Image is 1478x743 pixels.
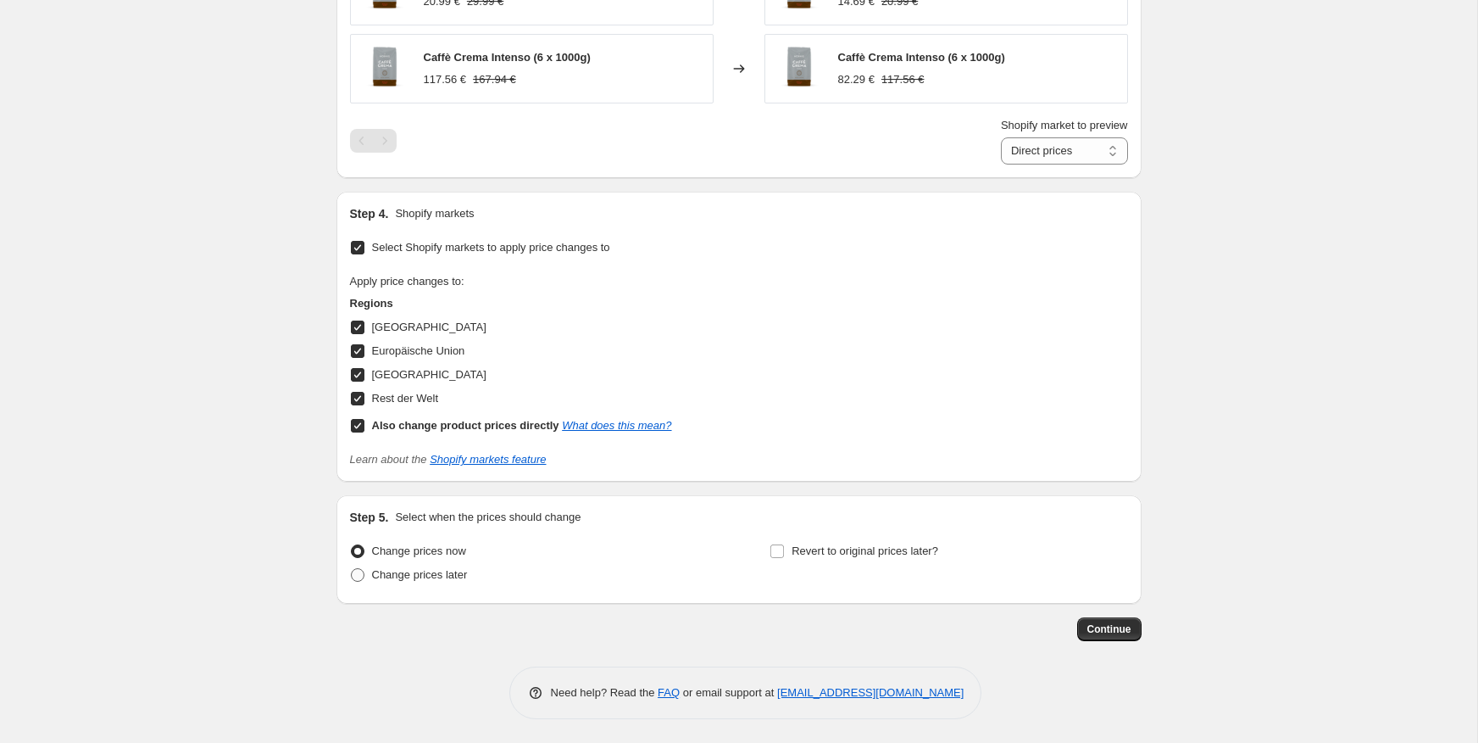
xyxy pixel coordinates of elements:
[359,43,410,94] img: jhornig-caffe-crema-intenso-ganze-bohne-1000g_80x.webp
[1077,617,1142,641] button: Continue
[372,321,486,333] span: [GEOGRAPHIC_DATA]
[838,51,1005,64] span: Caffè Crema Intenso (6 x 1000g)
[777,686,964,699] a: [EMAIL_ADDRESS][DOMAIN_NAME]
[551,686,658,699] span: Need help? Read the
[372,545,466,557] span: Change prices now
[424,51,591,64] span: Caffè Crema Intenso (6 x 1000g)
[350,453,547,466] i: Learn about the
[350,129,397,153] nav: Pagination
[350,205,389,222] h2: Step 4.
[395,205,474,222] p: Shopify markets
[372,241,610,254] span: Select Shopify markets to apply price changes to
[395,509,581,526] p: Select when the prices should change
[1001,119,1128,131] span: Shopify market to preview
[424,71,467,88] div: 117.56 €
[838,71,875,88] div: 82.29 €
[350,295,672,312] h3: Regions
[372,568,468,581] span: Change prices later
[792,545,938,557] span: Revert to original prices later?
[372,368,486,381] span: [GEOGRAPHIC_DATA]
[372,344,465,357] span: Europäische Union
[774,43,825,94] img: jhornig-caffe-crema-intenso-ganze-bohne-1000g_80x.webp
[1087,623,1131,636] span: Continue
[562,419,671,432] a: What does this mean?
[658,686,680,699] a: FAQ
[372,419,559,432] b: Also change product prices directly
[881,71,925,88] strike: 117.56 €
[680,686,777,699] span: or email support at
[473,71,516,88] strike: 167.94 €
[350,275,464,288] span: Apply price changes to:
[372,392,439,405] span: Rest der Welt
[350,509,389,526] h2: Step 5.
[430,453,546,466] a: Shopify markets feature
